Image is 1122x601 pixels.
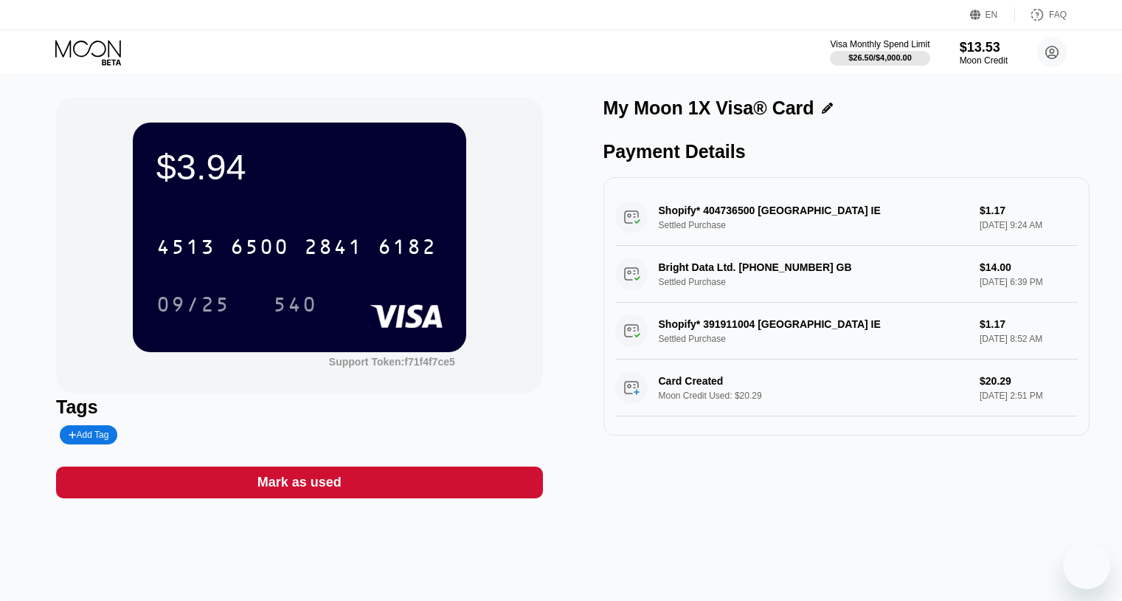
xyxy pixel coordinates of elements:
[1015,7,1067,22] div: FAQ
[145,286,241,323] div: 09/25
[378,237,437,261] div: 6182
[230,237,289,261] div: 6500
[830,39,929,66] div: Visa Monthly Spend Limit$26.50/$4,000.00
[156,146,443,188] div: $3.94
[1049,10,1067,20] div: FAQ
[262,286,328,323] div: 540
[156,237,215,261] div: 4513
[148,228,446,265] div: 4513650028416182
[273,295,317,318] div: 540
[56,396,542,418] div: Tags
[1063,542,1110,589] iframe: Button to launch messaging window
[848,53,912,62] div: $26.50 / $4,000.00
[960,55,1008,66] div: Moon Credit
[56,467,542,498] div: Mark as used
[329,356,455,368] div: Support Token: f71f4f7ce5
[830,39,929,49] div: Visa Monthly Spend Limit
[69,430,108,440] div: Add Tag
[960,40,1008,55] div: $13.53
[257,474,342,491] div: Mark as used
[304,237,363,261] div: 2841
[329,356,455,368] div: Support Token:f71f4f7ce5
[970,7,1015,22] div: EN
[960,40,1008,66] div: $13.53Moon Credit
[603,97,814,119] div: My Moon 1X Visa® Card
[603,141,1090,162] div: Payment Details
[986,10,998,20] div: EN
[60,425,117,444] div: Add Tag
[156,295,230,318] div: 09/25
